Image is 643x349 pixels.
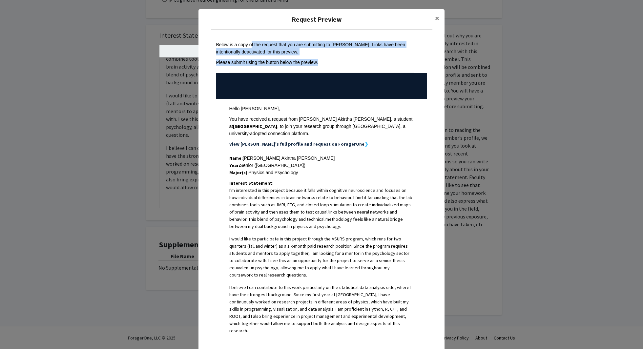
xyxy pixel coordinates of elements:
div: Please submit using the button below the preview. [216,59,427,66]
p: I'm interested in this project because it falls within cognitive neuroscience and focuses on how ... [229,187,414,230]
p: I believe I can contribute to this work particularly on the statistical data analysis side, where... [229,284,414,334]
h5: Request Preview [204,14,430,24]
strong: View [PERSON_NAME]'s full profile and request on ForagerOne [229,141,364,147]
button: Close [430,9,445,28]
strong: Name: [229,155,243,161]
strong: Year: [229,162,240,168]
div: Senior ([GEOGRAPHIC_DATA]) [229,162,414,169]
div: Hello [PERSON_NAME], [229,105,414,112]
span: × [435,13,439,23]
div: You have received a request from [PERSON_NAME] Akirtha [PERSON_NAME], a student at , to join your... [229,115,414,137]
div: Below is a copy of the request that you are submitting to [PERSON_NAME]. Links have been intentio... [216,41,427,55]
strong: [GEOGRAPHIC_DATA] [233,123,277,129]
div: [PERSON_NAME] Akirtha [PERSON_NAME] [229,154,414,162]
strong: Major(s): [229,170,249,175]
p: I would like to participate in this project through the ASURS program, which runs for two quarter... [229,235,414,278]
strong: Interest Statement: [229,180,274,186]
iframe: Chat [5,319,28,344]
div: Physics and Psychology [229,169,414,176]
strong: ❯ [364,141,368,147]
